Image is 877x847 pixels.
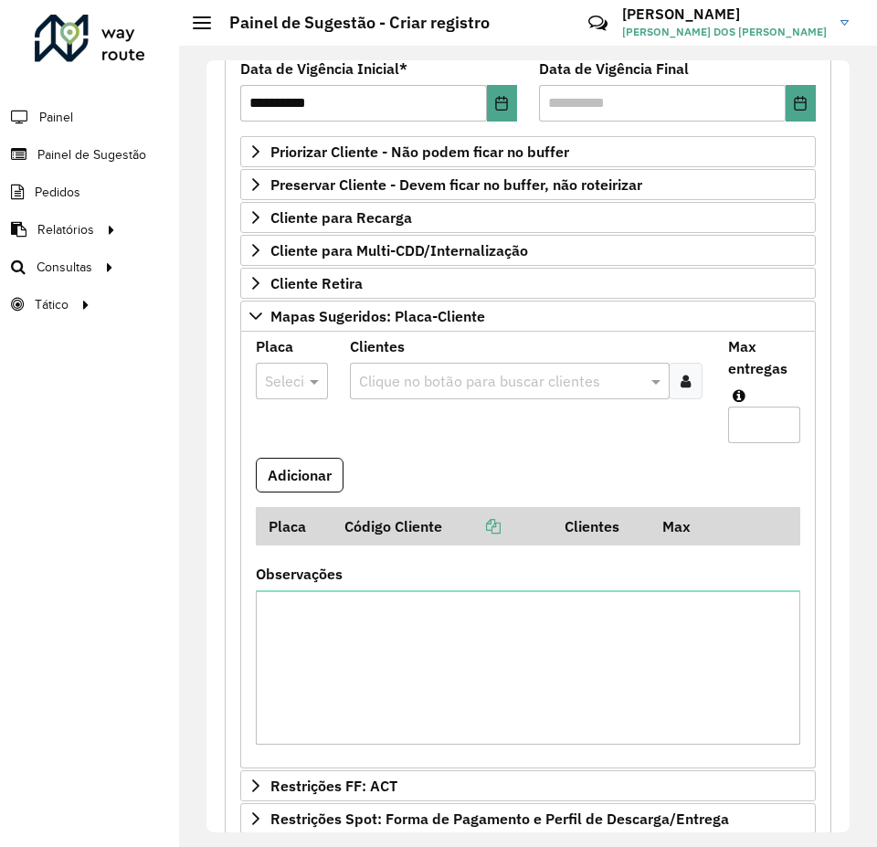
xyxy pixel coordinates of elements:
[786,85,816,122] button: Choose Date
[256,458,343,492] button: Adicionar
[37,220,94,239] span: Relatórios
[240,770,816,801] a: Restrições FF: ACT
[350,335,405,357] label: Clientes
[270,210,412,225] span: Cliente para Recarga
[622,5,827,23] h3: [PERSON_NAME]
[39,108,73,127] span: Painel
[240,301,816,332] a: Mapas Sugeridos: Placa-Cliente
[650,507,723,545] th: Max
[240,268,816,299] a: Cliente Retira
[240,803,816,834] a: Restrições Spot: Forma de Pagamento e Perfil de Descarga/Entrega
[37,258,92,277] span: Consultas
[37,145,146,164] span: Painel de Sugestão
[240,58,407,79] label: Data de Vigência Inicial
[240,169,816,200] a: Preservar Cliente - Devem ficar no buffer, não roteirizar
[256,507,332,545] th: Placa
[442,517,501,535] a: Copiar
[270,778,397,793] span: Restrições FF: ACT
[211,13,490,33] h2: Painel de Sugestão - Criar registro
[332,507,552,545] th: Código Cliente
[270,144,569,159] span: Priorizar Cliente - Não podem ficar no buffer
[35,295,69,314] span: Tático
[256,563,343,585] label: Observações
[240,332,816,769] div: Mapas Sugeridos: Placa-Cliente
[240,136,816,167] a: Priorizar Cliente - Não podem ficar no buffer
[270,276,363,291] span: Cliente Retira
[487,85,517,122] button: Choose Date
[553,507,650,545] th: Clientes
[578,4,618,43] a: Contato Rápido
[270,243,528,258] span: Cliente para Multi-CDD/Internalização
[270,309,485,323] span: Mapas Sugeridos: Placa-Cliente
[622,24,827,40] span: [PERSON_NAME] DOS [PERSON_NAME]
[728,335,800,379] label: Max entregas
[270,177,642,192] span: Preservar Cliente - Devem ficar no buffer, não roteirizar
[240,235,816,266] a: Cliente para Multi-CDD/Internalização
[733,388,745,403] em: Máximo de clientes que serão colocados na mesma rota com os clientes informados
[539,58,689,79] label: Data de Vigência Final
[270,811,729,826] span: Restrições Spot: Forma de Pagamento e Perfil de Descarga/Entrega
[240,202,816,233] a: Cliente para Recarga
[256,335,293,357] label: Placa
[35,183,80,202] span: Pedidos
